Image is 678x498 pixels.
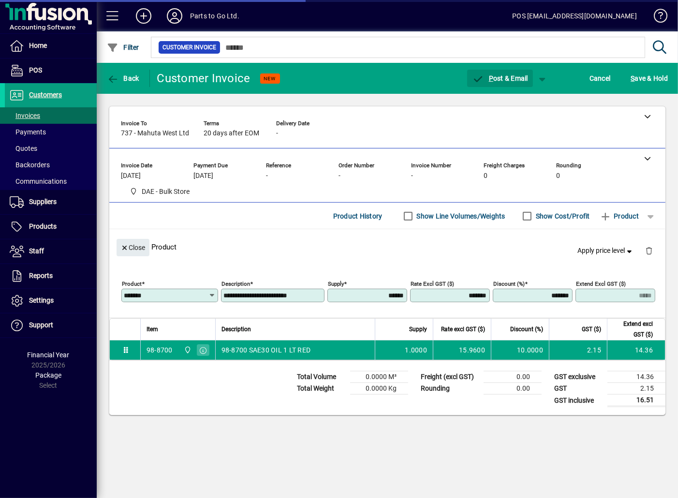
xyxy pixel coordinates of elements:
[489,74,493,82] span: P
[472,74,528,82] span: ost & Email
[409,324,427,335] span: Supply
[549,340,607,360] td: 2.15
[411,280,454,287] mat-label: Rate excl GST ($)
[29,222,57,230] span: Products
[147,324,158,335] span: Item
[190,8,239,24] div: Parts to Go Ltd.
[549,371,607,383] td: GST exclusive
[181,345,192,355] span: DAE - Bulk Store
[590,71,611,86] span: Cancel
[107,44,139,51] span: Filter
[607,340,665,360] td: 14.36
[549,383,607,395] td: GST
[117,239,149,256] button: Close
[5,173,97,190] a: Communications
[578,246,634,256] span: Apply price level
[576,280,626,287] mat-label: Extend excl GST ($)
[467,70,533,87] button: Post & Email
[10,145,37,152] span: Quotes
[439,345,485,355] div: 15.9600
[631,74,634,82] span: S
[582,324,601,335] span: GST ($)
[121,172,141,180] span: [DATE]
[607,371,665,383] td: 14.36
[5,107,97,124] a: Invoices
[29,321,53,329] span: Support
[221,280,250,287] mat-label: Description
[600,208,639,224] span: Product
[549,395,607,407] td: GST inclusive
[587,70,613,87] button: Cancel
[328,280,344,287] mat-label: Supply
[276,130,278,137] span: -
[416,383,484,395] td: Rounding
[415,211,505,221] label: Show Line Volumes/Weights
[221,324,251,335] span: Description
[10,128,46,136] span: Payments
[162,43,216,52] span: Customer Invoice
[5,140,97,157] a: Quotes
[126,186,194,198] span: DAE - Bulk Store
[114,243,152,251] app-page-header-button: Close
[484,371,542,383] td: 0.00
[5,289,97,313] a: Settings
[595,207,644,225] button: Product
[142,187,190,197] span: DAE - Bulk Store
[104,70,142,87] button: Back
[637,239,661,262] button: Delete
[534,211,590,221] label: Show Cost/Profit
[339,172,340,180] span: -
[5,59,97,83] a: POS
[97,70,150,87] app-page-header-button: Back
[613,319,653,340] span: Extend excl GST ($)
[5,190,97,214] a: Suppliers
[264,75,276,82] span: NEW
[5,313,97,337] a: Support
[120,240,146,256] span: Close
[493,280,525,287] mat-label: Discount (%)
[193,172,213,180] span: [DATE]
[628,70,670,87] button: Save & Hold
[159,7,190,25] button: Profile
[29,91,62,99] span: Customers
[5,157,97,173] a: Backorders
[35,371,61,379] span: Package
[512,8,637,24] div: POS [EMAIL_ADDRESS][DOMAIN_NAME]
[28,351,70,359] span: Financial Year
[484,383,542,395] td: 0.00
[607,395,665,407] td: 16.51
[29,42,47,49] span: Home
[128,7,159,25] button: Add
[204,130,259,137] span: 20 days after EOM
[637,246,661,255] app-page-header-button: Delete
[491,340,549,360] td: 10.0000
[607,383,665,395] td: 2.15
[411,172,413,180] span: -
[5,34,97,58] a: Home
[292,371,350,383] td: Total Volume
[647,2,666,33] a: Knowledge Base
[221,345,311,355] span: 98-8700 SAE30 OIL 1 LT RED
[29,272,53,279] span: Reports
[405,345,427,355] span: 1.0000
[266,172,268,180] span: -
[631,71,668,86] span: ave & Hold
[29,198,57,205] span: Suppliers
[350,371,408,383] td: 0.0000 M³
[10,112,40,119] span: Invoices
[157,71,251,86] div: Customer Invoice
[5,124,97,140] a: Payments
[107,74,139,82] span: Back
[574,242,638,260] button: Apply price level
[109,229,665,264] div: Product
[104,39,142,56] button: Filter
[333,208,383,224] span: Product History
[29,247,44,255] span: Staff
[416,371,484,383] td: Freight (excl GST)
[329,207,386,225] button: Product History
[441,324,485,335] span: Rate excl GST ($)
[5,264,97,288] a: Reports
[10,177,67,185] span: Communications
[10,161,50,169] span: Backorders
[5,215,97,239] a: Products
